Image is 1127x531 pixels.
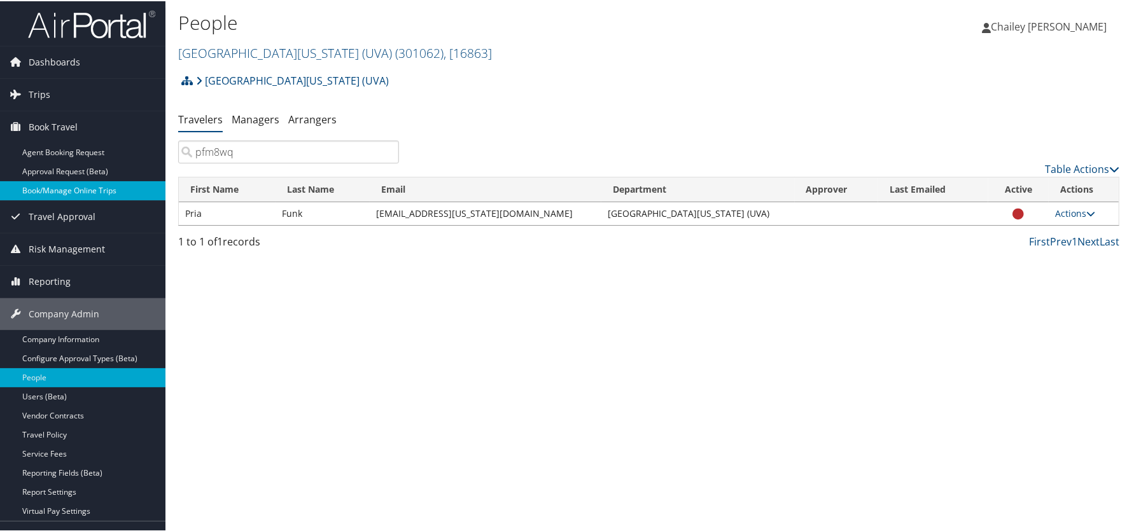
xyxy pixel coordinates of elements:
span: Travel Approval [29,200,95,231]
td: Pria [179,201,276,224]
span: Reporting [29,265,71,296]
a: Actions [1055,206,1095,218]
th: Active: activate to sort column ascending [988,176,1049,201]
th: Approver [795,176,879,201]
a: First [1029,233,1050,247]
a: 1 [1072,233,1077,247]
th: First Name: activate to sort column ascending [179,176,276,201]
span: Dashboards [29,45,80,77]
img: airportal-logo.png [28,8,155,38]
a: Chailey [PERSON_NAME] [982,6,1119,45]
td: Funk [276,201,370,224]
span: Trips [29,78,50,109]
span: Company Admin [29,297,99,329]
th: Actions [1049,176,1119,201]
a: Travelers [178,111,223,125]
a: Managers [232,111,279,125]
th: Last Emailed: activate to sort column ascending [878,176,988,201]
span: ( 301062 ) [395,43,444,60]
a: [GEOGRAPHIC_DATA][US_STATE] (UVA) [178,43,492,60]
h1: People [178,8,806,35]
td: [EMAIL_ADDRESS][US_STATE][DOMAIN_NAME] [370,201,601,224]
span: Book Travel [29,110,78,142]
th: Last Name: activate to sort column ascending [276,176,370,201]
div: 1 to 1 of records [178,233,399,254]
span: Risk Management [29,232,105,264]
input: Search [178,139,399,162]
span: Chailey [PERSON_NAME] [991,18,1107,32]
th: Department: activate to sort column ascending [601,176,794,201]
a: Prev [1050,233,1072,247]
a: [GEOGRAPHIC_DATA][US_STATE] (UVA) [196,67,389,92]
th: Email: activate to sort column ascending [370,176,601,201]
a: Table Actions [1045,161,1119,175]
td: [GEOGRAPHIC_DATA][US_STATE] (UVA) [601,201,794,224]
a: Last [1100,233,1119,247]
a: Arrangers [288,111,337,125]
span: , [ 16863 ] [444,43,492,60]
a: Next [1077,233,1100,247]
span: 1 [217,233,223,247]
